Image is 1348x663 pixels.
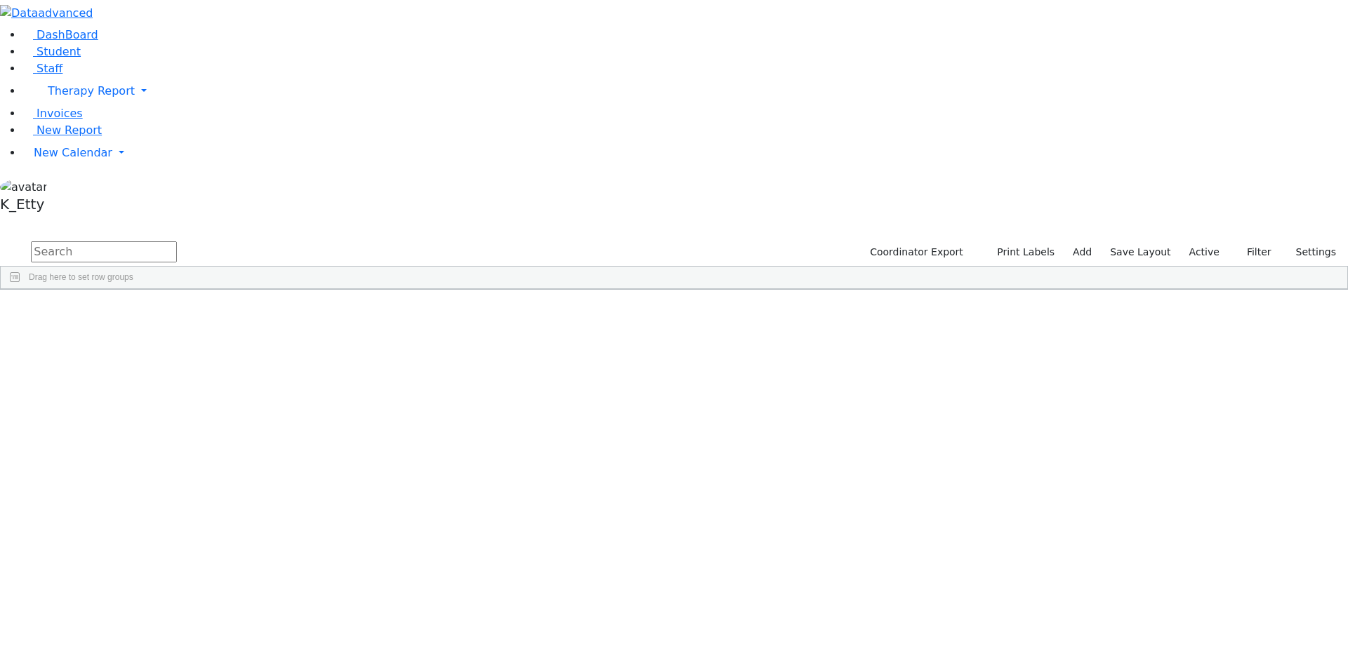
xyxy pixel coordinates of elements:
[1066,241,1098,263] a: Add
[861,241,970,263] button: Coordinator Export
[22,123,102,137] a: New Report
[1104,241,1177,263] button: Save Layout
[37,62,62,75] span: Staff
[1183,241,1226,263] label: Active
[31,241,177,262] input: Search
[22,62,62,75] a: Staff
[981,241,1061,263] button: Print Labels
[22,107,83,120] a: Invoices
[1278,241,1342,263] button: Settings
[1229,241,1278,263] button: Filter
[22,28,98,41] a: DashBoard
[37,28,98,41] span: DashBoard
[37,123,102,137] span: New Report
[22,139,1348,167] a: New Calendar
[22,77,1348,105] a: Therapy Report
[37,45,81,58] span: Student
[48,84,135,98] span: Therapy Report
[37,107,83,120] span: Invoices
[34,146,112,159] span: New Calendar
[29,272,133,282] span: Drag here to set row groups
[22,45,81,58] a: Student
